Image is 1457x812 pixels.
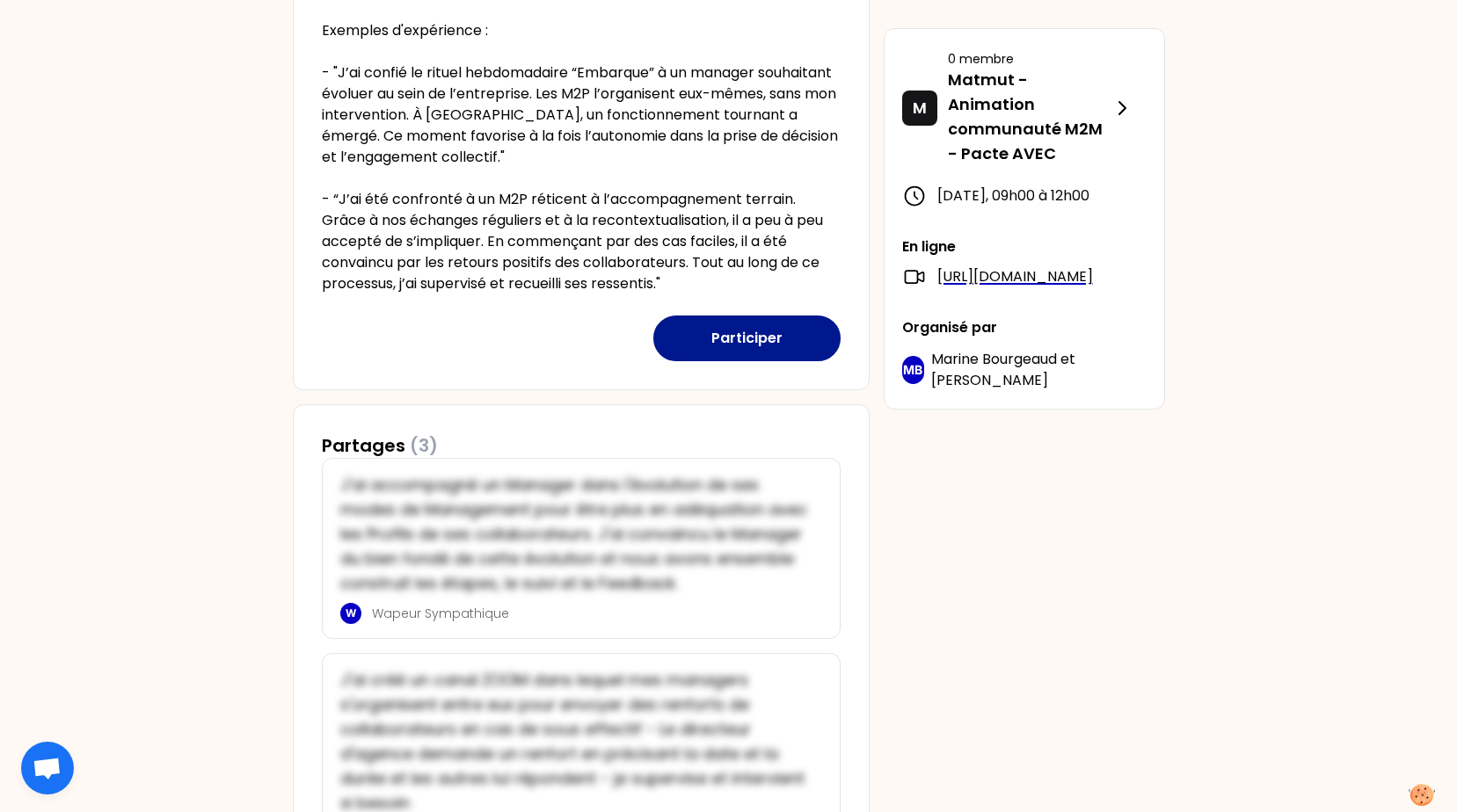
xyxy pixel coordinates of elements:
[902,184,1147,208] div: [DATE] , 09h00 à 12h00
[903,361,922,379] p: MB
[948,50,1111,68] p: 0 membre
[653,315,841,361] button: Participer
[948,68,1111,166] p: Matmut - Animation communauté M2M - Pacte AVEC
[21,742,74,794] div: Ouvrir le chat
[931,349,1146,391] p: et
[902,236,1147,257] p: En ligne
[340,473,812,596] p: J'ai accompagné un Manager dans l'évolution de ses modes de Management pour être plus en adéquati...
[322,433,438,458] h3: Partages
[410,433,438,458] span: (3)
[931,370,1048,390] span: [PERSON_NAME]
[372,605,812,622] p: Wapeur Sympathique
[937,266,1093,287] a: [URL][DOMAIN_NAME]
[902,317,1147,338] p: Organisé par
[913,96,927,120] p: M
[346,606,356,620] p: W
[931,349,1057,369] span: Marine Bourgeaud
